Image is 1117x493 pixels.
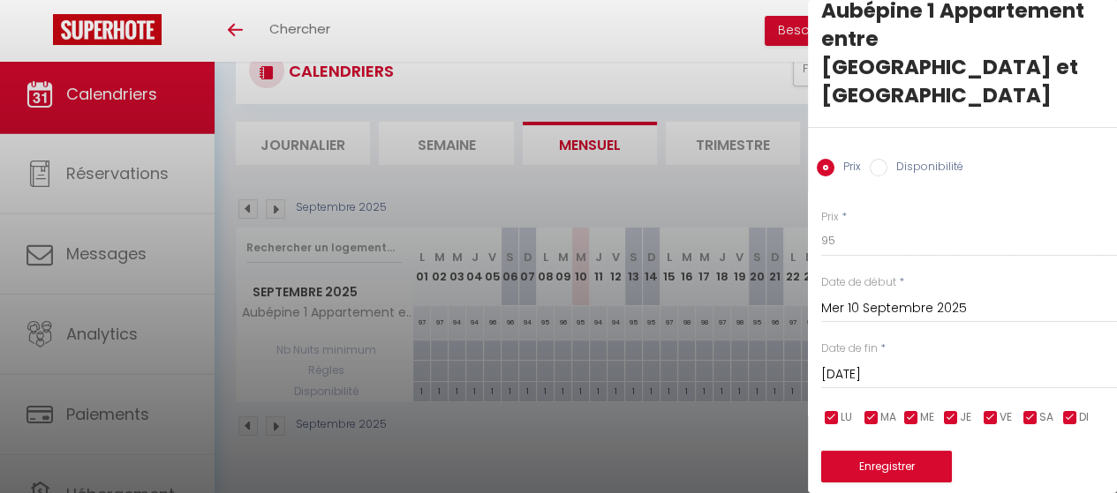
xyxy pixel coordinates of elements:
[821,340,878,357] label: Date de fin
[1000,409,1012,426] span: VE
[821,209,839,226] label: Prix
[821,274,896,291] label: Date de début
[1039,409,1053,426] span: SA
[887,159,963,178] label: Disponibilité
[1079,409,1089,426] span: DI
[14,7,67,60] button: Ouvrir le widget de chat LiveChat
[880,409,896,426] span: MA
[841,409,852,426] span: LU
[1042,414,1104,480] iframe: Chat
[920,409,934,426] span: ME
[960,409,971,426] span: JE
[834,159,861,178] label: Prix
[821,451,952,482] button: Enregistrer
